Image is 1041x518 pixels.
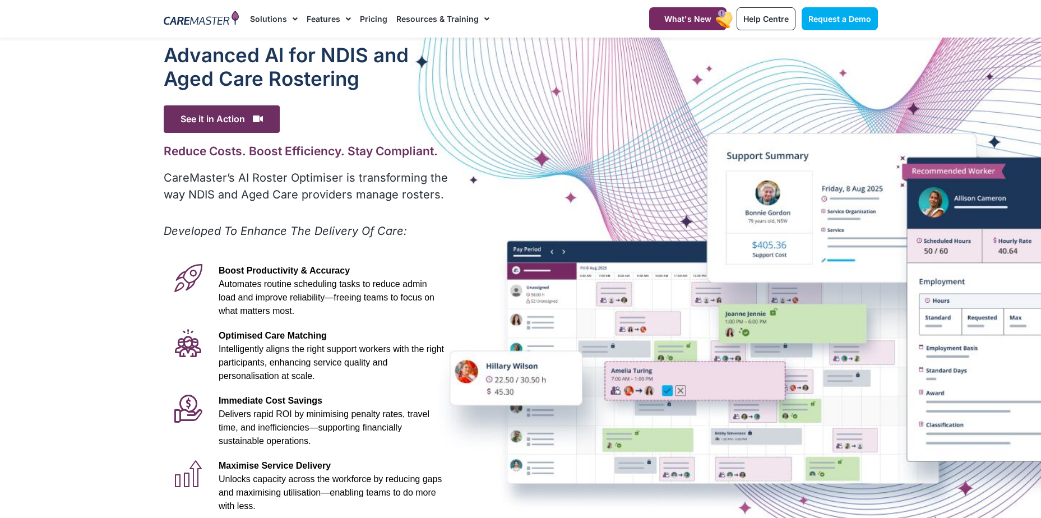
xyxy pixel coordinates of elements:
[164,169,450,203] p: CareMaster’s AI Roster Optimiser is transforming the way NDIS and Aged Care providers manage rost...
[808,14,871,24] span: Request a Demo
[164,105,280,133] span: See it in Action
[649,7,727,30] a: What's New
[219,331,327,340] span: Optimised Care Matching
[164,224,407,238] em: Developed To Enhance The Delivery Of Care:
[743,14,789,24] span: Help Centre
[802,7,878,30] a: Request a Demo
[219,409,429,446] span: Delivers rapid ROI by minimising penalty rates, travel time, and inefficiencies—supporting financ...
[219,266,350,275] span: Boost Productivity & Accuracy
[219,461,331,470] span: Maximise Service Delivery
[737,7,795,30] a: Help Centre
[664,14,711,24] span: What's New
[219,396,322,405] span: Immediate Cost Savings
[164,11,239,27] img: CareMaster Logo
[219,474,442,511] span: Unlocks capacity across the workforce by reducing gaps and maximising utilisation—enabling teams ...
[219,344,444,381] span: Intelligently aligns the right support workers with the right participants, enhancing service qua...
[164,43,450,90] h1: Advanced Al for NDIS and Aged Care Rostering
[219,279,434,316] span: Automates routine scheduling tasks to reduce admin load and improve reliability—freeing teams to ...
[164,144,450,158] h2: Reduce Costs. Boost Efficiency. Stay Compliant.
